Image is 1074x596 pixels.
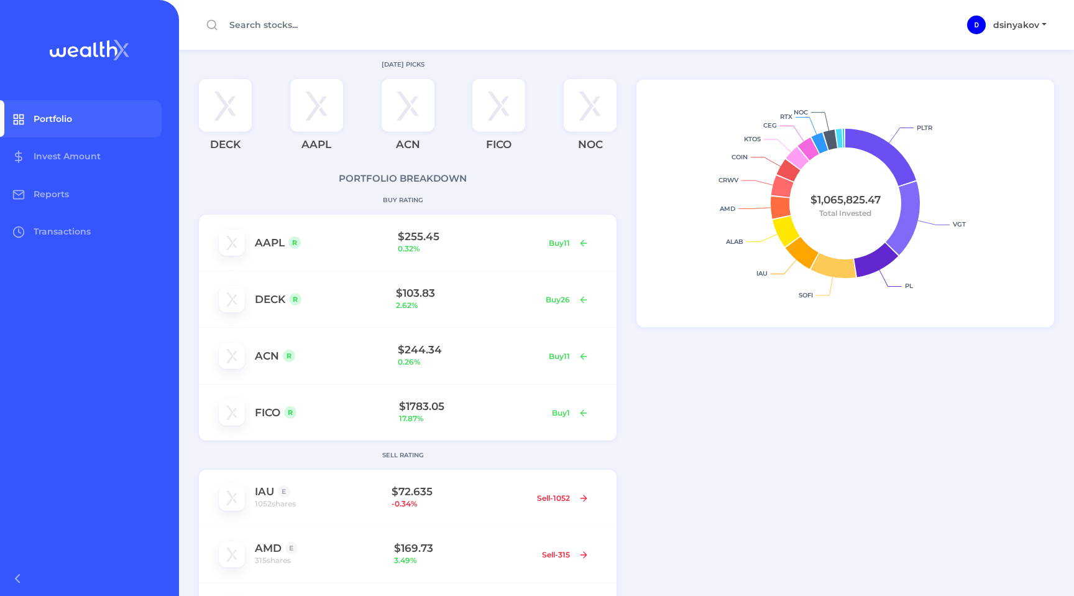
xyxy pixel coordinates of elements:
[219,399,245,426] img: FICO logo
[396,287,537,299] h1: $ 103.83
[472,79,525,132] img: FICO logo
[255,498,296,510] span: 1052 shares
[255,554,291,567] span: 315 shares
[744,135,761,143] text: KTOS
[578,137,603,153] p: NOC
[179,172,626,186] p: PORTFOLIO BREAKDOWN
[472,79,525,162] a: FICO logoFICO
[255,406,280,419] a: FICO
[810,193,881,206] tspan: $1,065,825.47
[255,542,282,554] a: AMD
[725,238,743,246] text: ALAB
[398,343,541,356] h1: $ 244.34
[541,233,597,253] button: Buy11
[285,542,298,554] div: E
[179,60,626,69] p: [DATE] PICKS
[382,79,434,132] img: ACN logo
[219,286,245,312] img: DECK logo
[255,236,285,249] a: AAPL
[210,137,241,153] p: DECK
[255,485,274,498] a: IAU
[199,14,542,36] input: Search stocks...
[396,137,420,153] p: ACN
[719,205,735,213] text: AMD
[975,22,979,29] span: D
[399,412,543,425] span: 17.87 %
[219,541,245,567] img: AMD logo
[544,403,597,422] button: Buy1
[290,79,343,132] img: AAPL logo
[398,243,541,255] span: 0.32 %
[382,79,434,162] a: ACN logoACN
[199,79,252,132] img: DECK logo
[34,151,101,162] span: Invest Amount
[301,137,331,153] p: AAPL
[993,19,1039,30] span: dsinyakov
[179,195,626,205] p: BUY RATING
[34,113,72,124] span: Portfolio
[564,79,617,132] img: NOC logo
[905,282,913,290] text: PL
[278,485,290,498] div: E
[255,293,285,305] a: DECK
[756,269,768,277] text: IAU
[799,291,813,299] text: SOFI
[486,137,512,153] p: FICO
[564,79,617,162] a: NOC logoNOC
[794,108,808,116] text: NOC
[394,554,533,567] span: 3.49 %
[290,79,343,162] a: AAPL logoAAPL
[967,16,986,34] div: dsinyakov
[392,498,528,510] span: -0.34 %
[219,230,245,256] img: AAPL logo
[394,542,533,554] h1: $ 169.73
[732,153,748,161] text: COIN
[179,450,626,460] p: SELL RATING
[819,208,871,218] tspan: Total Invested
[763,121,777,129] text: CEG
[780,113,792,121] text: RTX
[283,350,295,362] div: R
[34,226,91,237] span: Transactions
[199,79,252,162] a: DECK logoDECK
[392,485,528,498] h1: $ 72.635
[396,299,537,312] span: 2.62 %
[219,343,245,369] img: ACN logo
[917,124,932,132] text: PLTR
[255,350,279,362] a: ACN
[398,356,541,368] span: 0.26 %
[399,400,543,412] h1: $ 1783.05
[952,220,966,228] text: VGT
[50,40,129,60] img: wealthX
[289,293,301,305] div: R
[986,15,1054,35] button: dsinyakov
[534,545,597,564] button: Sell-315
[718,176,739,184] text: CRWV
[34,189,69,200] span: Reports
[398,230,541,243] h1: $ 255.45
[288,236,301,249] div: R
[529,488,597,508] button: Sell-1052
[284,406,296,419] div: R
[538,290,597,309] button: Buy26
[541,347,597,366] button: Buy11
[219,485,245,511] img: IAU logo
